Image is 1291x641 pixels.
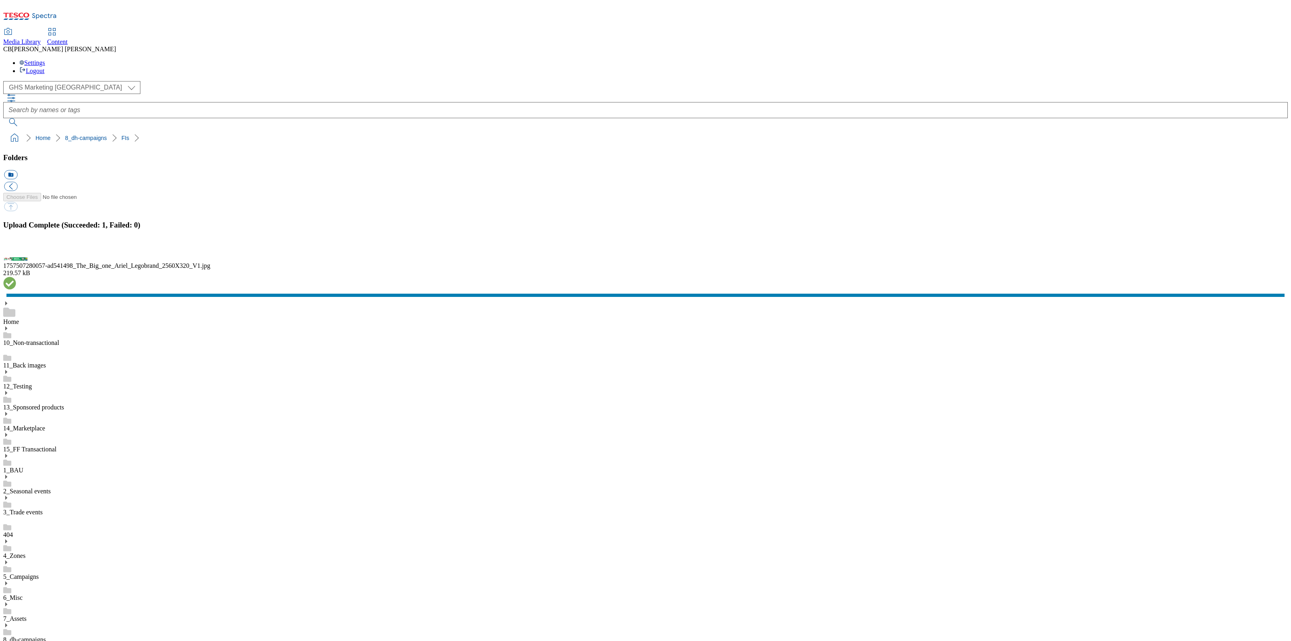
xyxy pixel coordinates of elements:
[36,135,50,141] a: Home
[3,425,45,432] a: 14_Marketplace
[3,467,23,474] a: 1_BAU
[3,38,41,45] span: Media Library
[3,446,56,453] a: 15_FF Transactional
[47,38,68,45] span: Content
[12,46,116,52] span: [PERSON_NAME] [PERSON_NAME]
[3,404,64,411] a: 13_Sponsored products
[3,46,12,52] span: CB
[3,615,27,622] a: 7_Assets
[3,269,1288,277] div: 219.57 kB
[3,383,32,390] a: 12_Testing
[3,102,1288,118] input: Search by names or tags
[3,153,1288,162] h3: Folders
[3,362,46,369] a: 11_Back images
[3,552,25,559] a: 4_Zones
[3,488,51,495] a: 2_Seasonal events
[8,132,21,144] a: home
[3,262,1288,269] div: 1757507280057-ad541498_The_Big_one_Ariel_Legobrand_2560X320_V1.jpg
[3,221,1288,230] h3: Upload Complete (Succeeded: 1, Failed: 0)
[3,318,19,325] a: Home
[3,594,23,601] a: 6_Misc
[3,339,59,346] a: 10_Non-transactional
[3,29,41,46] a: Media Library
[3,573,39,580] a: 5_Campaigns
[19,67,44,74] a: Logout
[47,29,68,46] a: Content
[121,135,129,141] a: FIs
[3,509,43,516] a: 3_Trade events
[19,59,45,66] a: Settings
[3,130,1288,146] nav: breadcrumb
[65,135,107,141] a: 8_dh-campaigns
[3,257,27,261] img: preview
[3,531,13,538] a: 404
